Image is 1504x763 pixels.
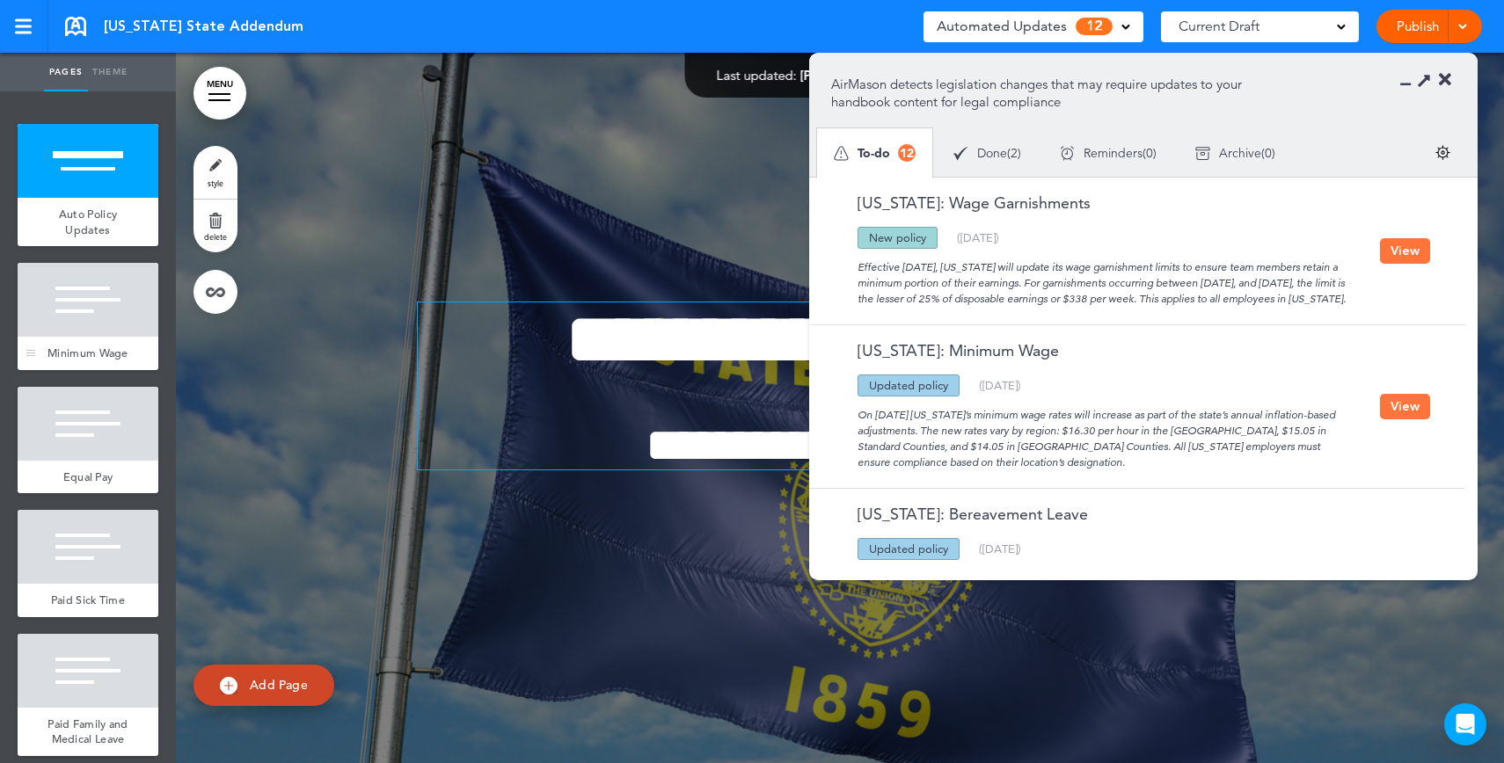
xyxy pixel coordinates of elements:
[800,67,909,84] span: [PERSON_NAME]
[44,53,88,91] a: Pages
[960,230,996,244] span: [DATE]
[858,374,960,396] div: Updated policy
[1195,146,1210,161] img: apu_icons_archive.svg
[1444,703,1486,745] div: Open Intercom Messenger
[1265,147,1272,159] span: 0
[193,665,334,706] a: Add Page
[717,69,964,82] div: —
[1219,147,1261,159] span: Archive
[18,337,158,370] a: Minimum Wage
[982,378,1018,392] span: [DATE]
[18,461,158,494] a: Equal Pay
[51,592,125,607] span: Paid Sick Time
[204,231,227,242] span: delete
[979,380,1021,391] div: ( )
[1011,147,1018,159] span: 2
[208,178,223,188] span: style
[18,198,158,246] a: Auto Policy Updates
[1076,18,1113,35] span: 12
[1390,10,1445,43] a: Publish
[18,708,158,756] a: Paid Family and Medical Leave
[831,506,1088,522] a: [US_STATE]: Bereavement Leave
[957,232,999,243] div: ( )
[220,677,237,694] img: add.svg
[55,619,120,630] span: add page
[858,147,890,159] span: To-do
[1435,145,1450,160] img: settings.svg
[1146,147,1153,159] span: 0
[953,146,968,161] img: apu_icons_done.svg
[858,538,960,560] div: Updated policy
[250,677,308,693] span: Add Page
[55,372,120,383] span: add page
[898,144,916,162] span: 12
[831,396,1380,470] div: On [DATE] [US_STATE]’s minimum wage rates will increase as part of the state’s annual inflation-b...
[937,14,1067,39] span: Automated Updates
[831,249,1380,307] div: Effective [DATE], [US_STATE] will update its wage garnishment limits to ensure team members retai...
[193,200,237,252] a: delete
[982,541,1018,556] span: [DATE]
[1179,14,1259,39] span: Current Draft
[831,343,1059,359] a: [US_STATE]: Minimum Wage
[1040,130,1176,177] div: ( )
[979,543,1021,555] div: ( )
[831,76,1268,111] p: AirMason detects legislation changes that may require updates to your handbook content for legal ...
[831,195,1091,211] a: [US_STATE]: Wage Garnishments
[47,345,128,360] span: Minimum Wage
[63,469,113,484] span: Equal Pay
[55,495,120,506] span: add page
[55,248,120,259] span: add page
[1176,130,1295,177] div: ( )
[59,207,117,237] span: Auto Policy Updates
[88,53,132,91] a: Theme
[55,109,120,120] span: add page
[834,146,849,161] img: apu_icons_todo.svg
[1060,146,1075,161] img: apu_icons_remind.svg
[1084,147,1143,159] span: Reminders
[1380,238,1430,264] button: View
[977,147,1007,159] span: Done
[104,17,303,36] span: [US_STATE] State Addendum
[193,146,237,199] a: style
[47,716,128,747] span: Paid Family and Medical Leave
[858,227,938,249] div: New policy
[1380,394,1430,419] button: View
[934,130,1040,177] div: ( )
[193,67,246,120] a: MENU
[717,67,797,84] span: Last updated:
[18,584,158,617] a: Paid Sick Time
